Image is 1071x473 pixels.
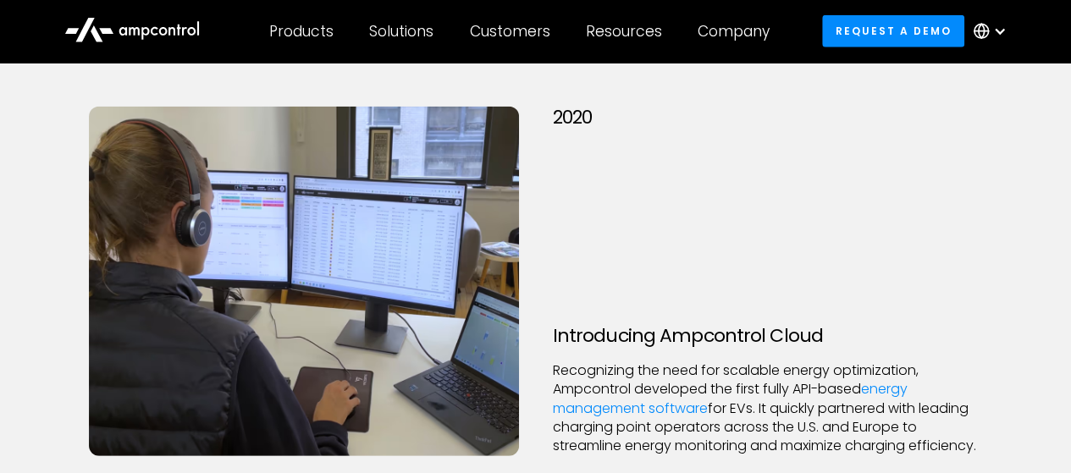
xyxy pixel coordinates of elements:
div: Customers [470,22,550,41]
div: Company [698,22,770,41]
p: Recognizing the need for scalable energy optimization, Ampcontrol developed the first fully API-b... [553,361,983,456]
a: energy management software [553,379,908,417]
div: Products [269,22,334,41]
div: Solutions [369,22,433,41]
h3: Introducing Ampcontrol Cloud [553,325,983,347]
div: 2020 [553,107,592,129]
img: Ampcontrol team member working at computer [89,107,519,456]
div: Resources [586,22,662,41]
a: Request a demo [822,15,964,47]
